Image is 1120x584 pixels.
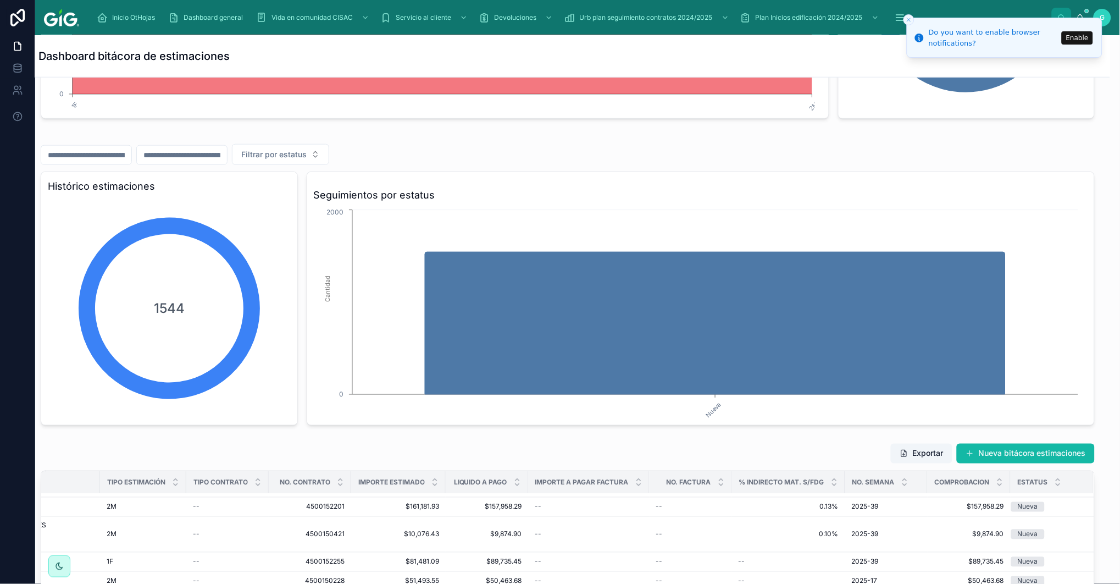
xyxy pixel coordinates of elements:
[275,530,345,539] a: 4500150421
[452,530,522,539] span: $9,874.90
[193,558,262,566] a: --
[1062,31,1093,45] button: Enable
[957,444,1095,464] a: Nueva bitácora estimaciones
[38,48,230,64] h1: Dashboard bitácora de estimaciones
[535,558,643,566] a: --
[1011,557,1080,567] a: Nueva
[358,503,439,511] a: $161,181.93
[396,13,451,22] span: Servicio al cliente
[1018,557,1038,567] div: Nueva
[656,530,725,539] a: --
[107,530,117,539] span: 2M
[193,503,199,511] span: --
[326,208,343,216] tspan: 2000
[358,478,425,487] span: IMPORTE ESTIMADO
[339,390,343,399] tspan: 0
[929,27,1058,48] div: Do you want to enable browser notifications?
[88,5,1052,30] div: scrollable content
[535,558,541,566] span: --
[1011,530,1080,539] a: Nueva
[44,9,79,26] img: App logo
[656,503,725,511] a: --
[737,8,885,27] a: Plan Inicios edificación 2024/2025
[739,530,839,539] a: 0.10%
[535,503,643,511] a: --
[535,503,541,511] span: --
[193,530,199,539] span: --
[107,558,113,566] span: 1F
[165,8,251,27] a: Dashboard general
[184,13,243,22] span: Dashboard general
[193,503,262,511] a: --
[704,401,722,419] text: Nueva
[107,478,165,487] span: TIPO ESTIMACIÓN
[934,558,1004,566] a: $89,735.45
[275,558,345,566] a: 4500152255
[48,179,291,194] h3: Histórico estimaciones
[903,14,914,25] button: Close toast
[808,101,820,113] text: 2M
[280,478,330,487] span: No. CONTRATO
[59,90,64,98] tspan: 0
[452,503,522,511] a: $157,958.29
[535,530,643,539] a: --
[656,503,663,511] span: --
[934,503,1004,511] a: $157,958.29
[579,13,713,22] span: Urb plan seguimiento contratos 2024/2025
[852,478,895,487] span: No. SEMANA
[756,13,863,22] span: Plan Inicios edificación 2024/2025
[107,530,180,539] a: 2M
[107,503,180,511] a: 2M
[934,530,1004,539] a: $9,874.90
[535,530,541,539] span: --
[452,558,522,566] a: $89,735.45
[232,144,329,165] button: Select Button
[70,101,80,111] text: 1F
[935,478,990,487] span: COMPROBACION
[852,530,921,539] a: 2025-39
[739,478,824,487] span: % INDIRECTO MAT. S/FDG
[314,188,1088,203] h3: Seguimientos por estatus
[852,503,921,511] a: 2025-39
[193,530,262,539] a: --
[314,207,1088,418] div: chart
[852,530,879,539] span: 2025-39
[1018,478,1048,487] span: ESTATUS
[93,8,163,27] a: Inicio OtHojas
[475,8,558,27] a: Devoluciones
[739,503,839,511] a: 0.13%
[377,8,473,27] a: Servicio al cliente
[656,530,663,539] span: --
[891,444,952,464] button: Exportar
[667,478,711,487] span: No. FACTURA
[271,13,353,22] span: Vida en comunidad CISAC
[1100,13,1105,22] span: G
[253,8,375,27] a: Vida en comunidad CISAC
[454,478,507,487] span: LIQUIDO A PAGO
[739,558,745,566] span: --
[739,558,839,566] a: --
[535,478,629,487] span: IMPORTE A PAGAR FACTURA
[494,13,536,22] span: Devoluciones
[1018,502,1038,512] div: Nueva
[112,13,155,22] span: Inicio OtHojas
[358,558,439,566] a: $81,481.09
[656,558,663,566] span: --
[275,503,345,511] a: 4500152201
[193,478,248,487] span: TIPO CONTRATO
[193,558,199,566] span: --
[852,558,921,566] a: 2025-39
[1018,530,1038,539] div: Nueva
